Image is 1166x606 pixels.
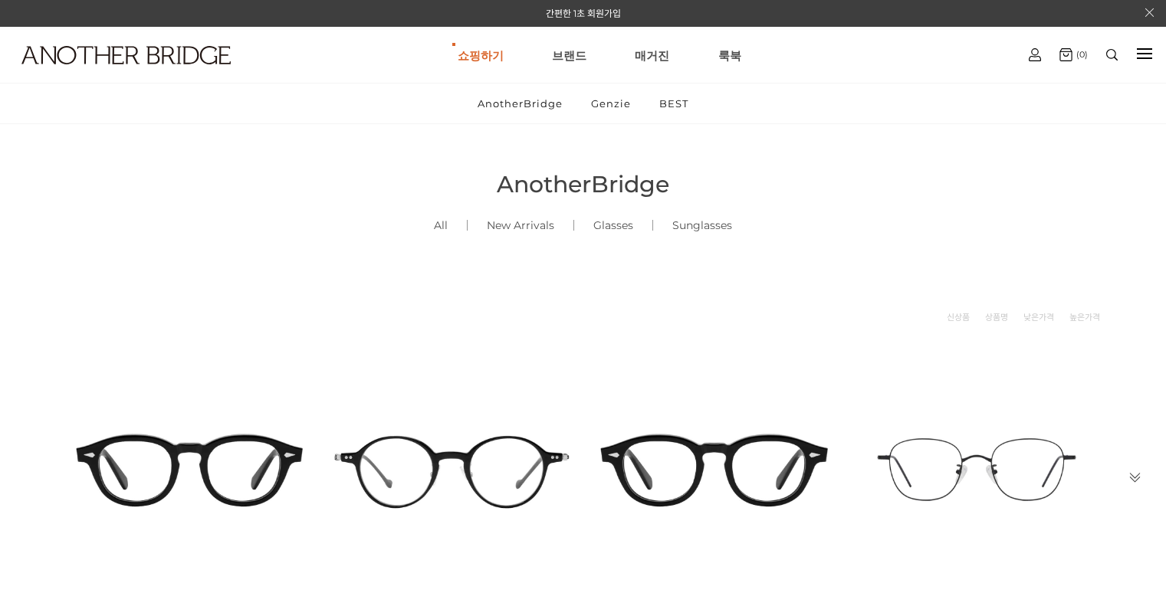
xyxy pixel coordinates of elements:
a: (0) [1059,48,1088,61]
img: search [1106,49,1118,61]
a: 쇼핑하기 [458,28,504,83]
a: 매거진 [635,28,669,83]
a: 룩북 [718,28,741,83]
a: 높은가격 [1069,310,1100,325]
a: 신상품 [947,310,970,325]
a: All [415,199,467,251]
img: logo [21,46,231,64]
img: 모두의 안경 - 다양한 크기에 맞춘 다용도 디자인 이미지 [851,344,1102,595]
a: BEST [646,84,701,123]
a: 낮은가격 [1023,310,1054,325]
img: cart [1029,48,1041,61]
a: Genzie [578,84,644,123]
span: (0) [1072,49,1088,60]
a: 간편한 1초 회원가입 [546,8,621,19]
a: 브랜드 [552,28,586,83]
a: New Arrivals [468,199,573,251]
a: Sunglasses [653,199,751,251]
img: 토카 아세테이트 뿔테 안경 이미지 [64,344,315,595]
a: AnotherBridge [465,84,576,123]
a: Glasses [574,199,652,251]
a: 상품명 [985,310,1008,325]
a: logo [8,46,182,102]
img: cart [1059,48,1072,61]
img: 토카 아세테이트 안경 - 다양한 스타일에 맞는 뿔테 안경 이미지 [588,344,839,595]
span: AnotherBridge [497,170,669,198]
img: 카로 - 감각적인 디자인의 패션 아이템 이미지 [326,344,577,595]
